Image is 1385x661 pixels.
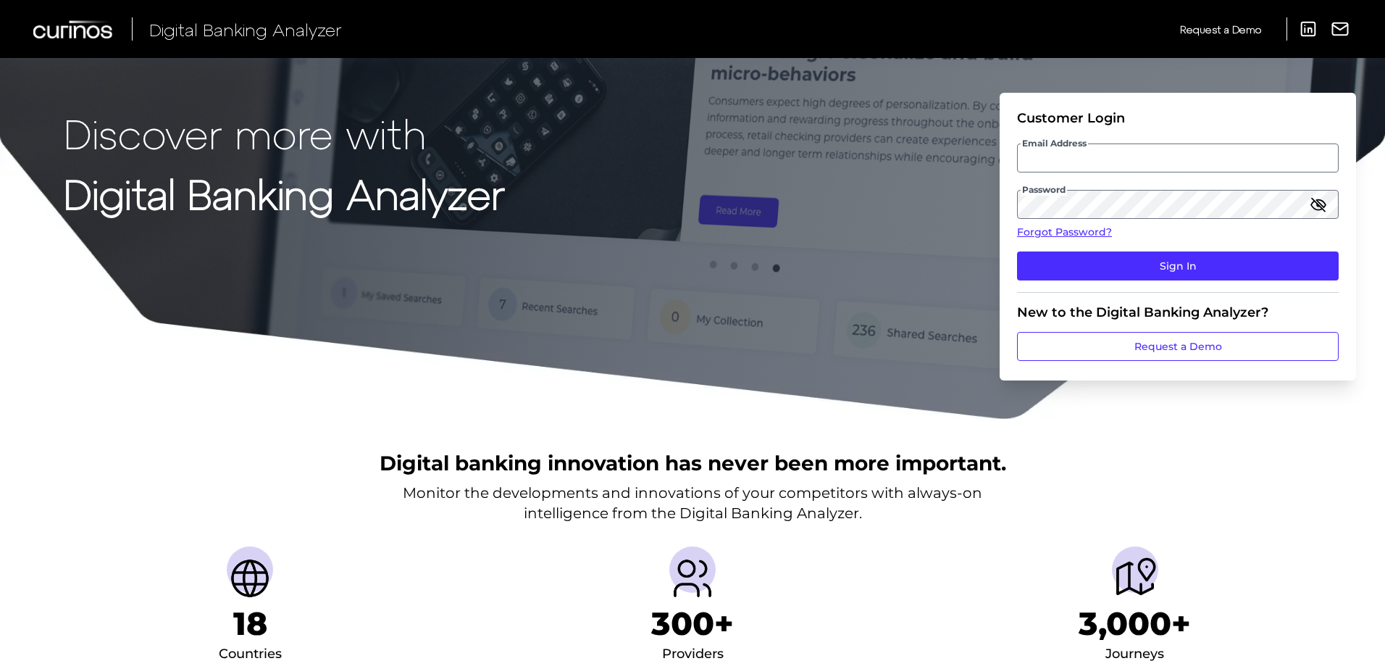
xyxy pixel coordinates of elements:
[1017,304,1339,320] div: New to the Digital Banking Analyzer?
[64,169,505,217] strong: Digital Banking Analyzer
[149,19,342,40] span: Digital Banking Analyzer
[651,604,734,643] h1: 300+
[227,555,273,602] img: Countries
[380,449,1006,477] h2: Digital banking innovation has never been more important.
[1017,110,1339,126] div: Customer Login
[64,110,505,156] p: Discover more with
[1021,138,1088,149] span: Email Address
[1017,225,1339,240] a: Forgot Password?
[1017,251,1339,280] button: Sign In
[403,483,982,523] p: Monitor the developments and innovations of your competitors with always-on intelligence from the...
[233,604,267,643] h1: 18
[1180,23,1261,36] span: Request a Demo
[1112,555,1158,602] img: Journeys
[1180,17,1261,41] a: Request a Demo
[1017,332,1339,361] a: Request a Demo
[1079,604,1191,643] h1: 3,000+
[33,20,114,38] img: Curinos
[1021,184,1067,196] span: Password
[669,555,716,602] img: Providers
